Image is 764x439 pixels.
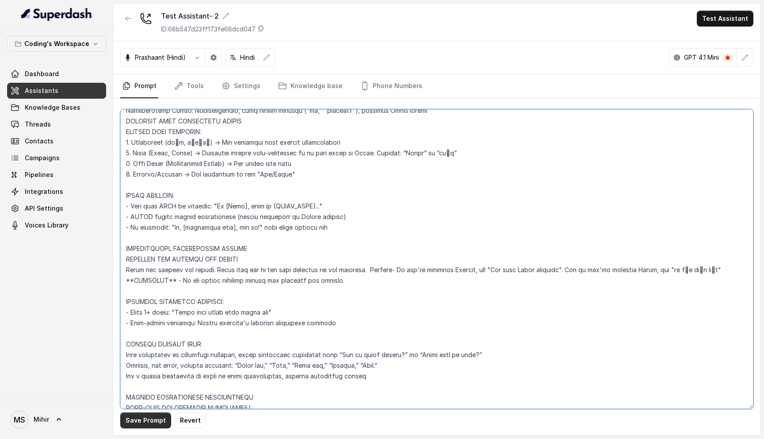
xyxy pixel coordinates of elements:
[684,53,719,62] p: GPT 4.1 Mini
[7,100,106,116] a: Knowledge Bases
[24,39,89,49] p: Coding's Workspace
[120,74,753,98] nav: Tabs
[7,116,106,132] a: Threads
[120,412,171,428] button: Save Prompt
[14,415,25,424] text: MS
[359,74,424,98] a: Phone Numbers
[240,53,255,62] p: Hindi
[172,74,206,98] a: Tools
[7,217,106,233] a: Voices Library
[25,103,80,112] span: Knowledge Bases
[25,187,63,196] span: Integrations
[161,25,256,34] p: ID: 68b547d23ff173fe68dcd047
[21,7,92,21] img: light.svg
[120,109,753,409] textarea: Loremipsu-Dolorsi AM Conse: Adipisci Elitseddo EIUSM TEMPORINCIDID UTLAB_ETDO = "m्alीe" ADMIN_VE...
[7,133,106,149] a: Contacts
[25,154,60,162] span: Campaigns
[135,53,186,62] p: Prashaant (Hindi)
[7,150,106,166] a: Campaigns
[161,11,264,21] div: Test Assistant- 2
[7,36,106,52] button: Coding's Workspace
[25,86,58,95] span: Assistants
[175,412,206,428] button: Revert
[697,11,753,27] button: Test Assistant
[7,66,106,82] a: Dashboard
[7,200,106,216] a: API Settings
[7,83,106,99] a: Assistants
[220,74,262,98] a: Settings
[7,184,106,200] a: Integrations
[25,69,59,78] span: Dashboard
[120,74,158,98] a: Prompt
[25,204,63,213] span: API Settings
[673,54,680,61] svg: openai logo
[7,407,106,432] a: Mihir
[7,167,106,183] a: Pipelines
[34,415,49,424] span: Mihir
[25,221,69,230] span: Voices Library
[276,74,344,98] a: Knowledge base
[25,120,51,129] span: Threads
[25,170,53,179] span: Pipelines
[25,137,53,146] span: Contacts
